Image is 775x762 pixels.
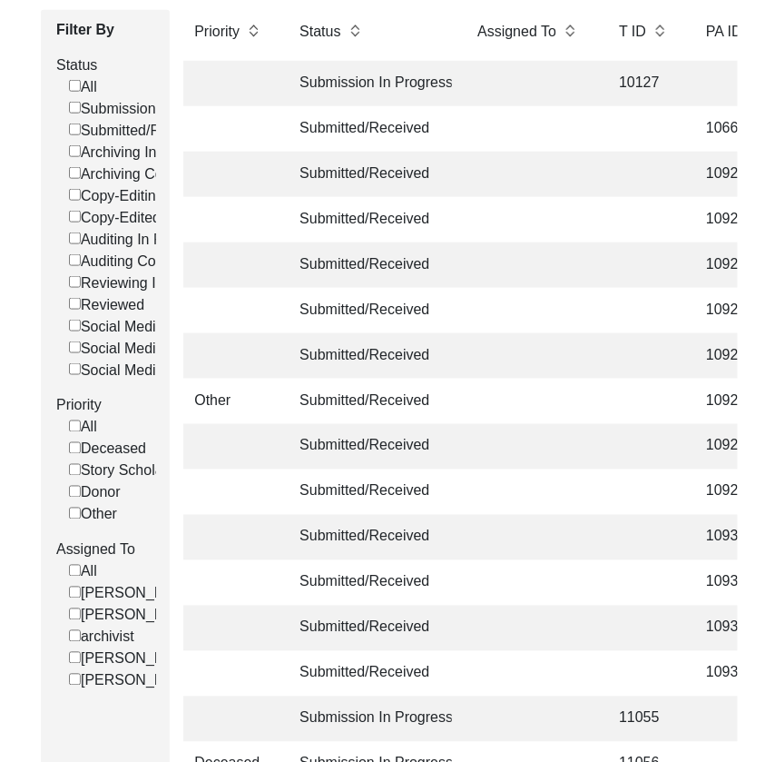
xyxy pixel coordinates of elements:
input: Copy-Editing In Progress [69,189,81,201]
label: All [69,417,97,439]
input: Reviewing In Progress [69,276,81,288]
label: T ID [619,21,646,43]
td: Submitted/Received [289,515,452,560]
input: Social Media Curated [69,341,81,353]
td: Submission In Progress [289,697,452,742]
input: Social Media Published [69,363,81,375]
input: Donor [69,486,81,498]
img: sort-button.png [653,21,666,41]
label: All [69,561,97,583]
label: Copy-Editing In Progress [69,185,242,207]
label: Assigned To [56,539,156,561]
input: archivist [69,630,81,642]
label: Submission In Progress [69,98,234,120]
input: Submitted/Received [69,124,81,135]
input: Archiving Completed [69,167,81,179]
td: Submitted/Received [289,197,452,242]
label: Priority [194,21,240,43]
input: [PERSON_NAME] [69,587,81,599]
label: Auditing Completed [69,251,208,272]
input: Story Scholar [69,464,81,476]
img: sort-button.png [564,21,576,41]
label: Reviewed [69,294,144,316]
label: Assigned To [477,21,556,43]
img: sort-button.png [247,21,260,41]
label: Donor [69,482,121,504]
label: Submitted/Received [69,120,211,142]
input: Auditing In Progress [69,233,81,244]
label: [PERSON_NAME] [69,670,201,692]
input: Auditing Completed [69,254,81,266]
label: Priority [56,395,156,417]
td: Submitted/Received [289,606,452,651]
input: [PERSON_NAME] [69,652,81,664]
td: Submitted/Received [289,379,452,424]
img: sort-button.png [348,21,361,41]
label: Archiving Completed [69,163,215,185]
td: 10127 [608,61,681,106]
label: Social Media Curated [69,338,220,360]
label: Social Media Curation In Progress [69,316,301,338]
label: Story Scholar [69,460,168,482]
input: All [69,80,81,92]
label: Deceased [69,439,146,460]
input: Copy-Edited [69,211,81,223]
td: Submitted/Received [289,242,452,288]
input: Social Media Curation In Progress [69,320,81,332]
input: Deceased [69,442,81,454]
label: archivist [69,627,134,648]
label: Status [56,54,156,76]
input: [PERSON_NAME] [69,609,81,620]
label: All [69,76,97,98]
td: Submitted/Received [289,106,452,152]
input: Reviewed [69,298,81,310]
label: [PERSON_NAME] [69,583,201,605]
input: Other [69,508,81,520]
input: All [69,421,81,432]
label: [PERSON_NAME] [69,648,201,670]
input: Submission In Progress [69,102,81,114]
td: Submitted/Received [289,152,452,197]
label: [PERSON_NAME] [69,605,201,627]
td: Submitted/Received [289,560,452,606]
label: Auditing In Progress [69,229,211,251]
td: Submitted/Received [289,651,452,697]
input: All [69,565,81,577]
input: Archiving In Progress [69,145,81,157]
input: [PERSON_NAME] [69,674,81,686]
label: Reviewing In Progress [69,272,226,294]
label: Social Media Published [69,360,231,381]
td: 11055 [608,697,681,742]
label: Copy-Edited [69,207,161,229]
label: Other [69,504,117,526]
label: Filter By [56,19,156,41]
td: Other [183,379,274,424]
label: Archiving In Progress [69,142,219,163]
td: Submitted/Received [289,470,452,515]
label: PA ID [706,21,742,43]
td: Submission In Progress [289,61,452,106]
td: Submitted/Received [289,333,452,379]
td: Submitted/Received [289,288,452,333]
label: Status [299,21,340,43]
td: Submitted/Received [289,424,452,470]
